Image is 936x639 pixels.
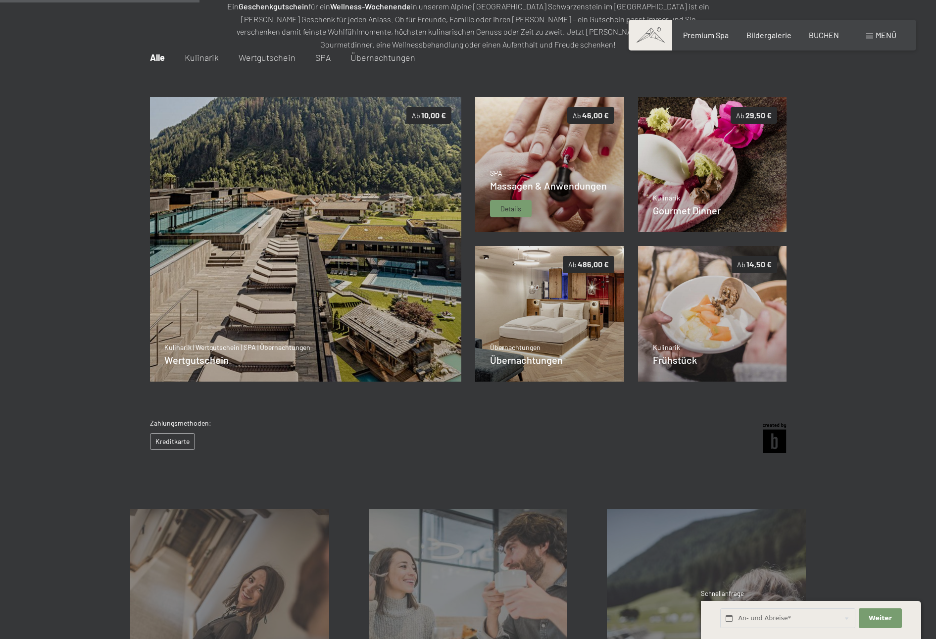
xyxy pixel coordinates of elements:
[876,30,896,40] span: Menü
[330,1,411,11] strong: Wellness-Wochenende
[701,590,744,597] span: Schnellanfrage
[859,608,901,629] button: Weiter
[239,1,308,11] strong: Geschenkgutschein
[683,30,729,40] a: Premium Spa
[746,30,791,40] a: Bildergalerie
[869,614,892,623] span: Weiter
[809,30,839,40] a: BUCHEN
